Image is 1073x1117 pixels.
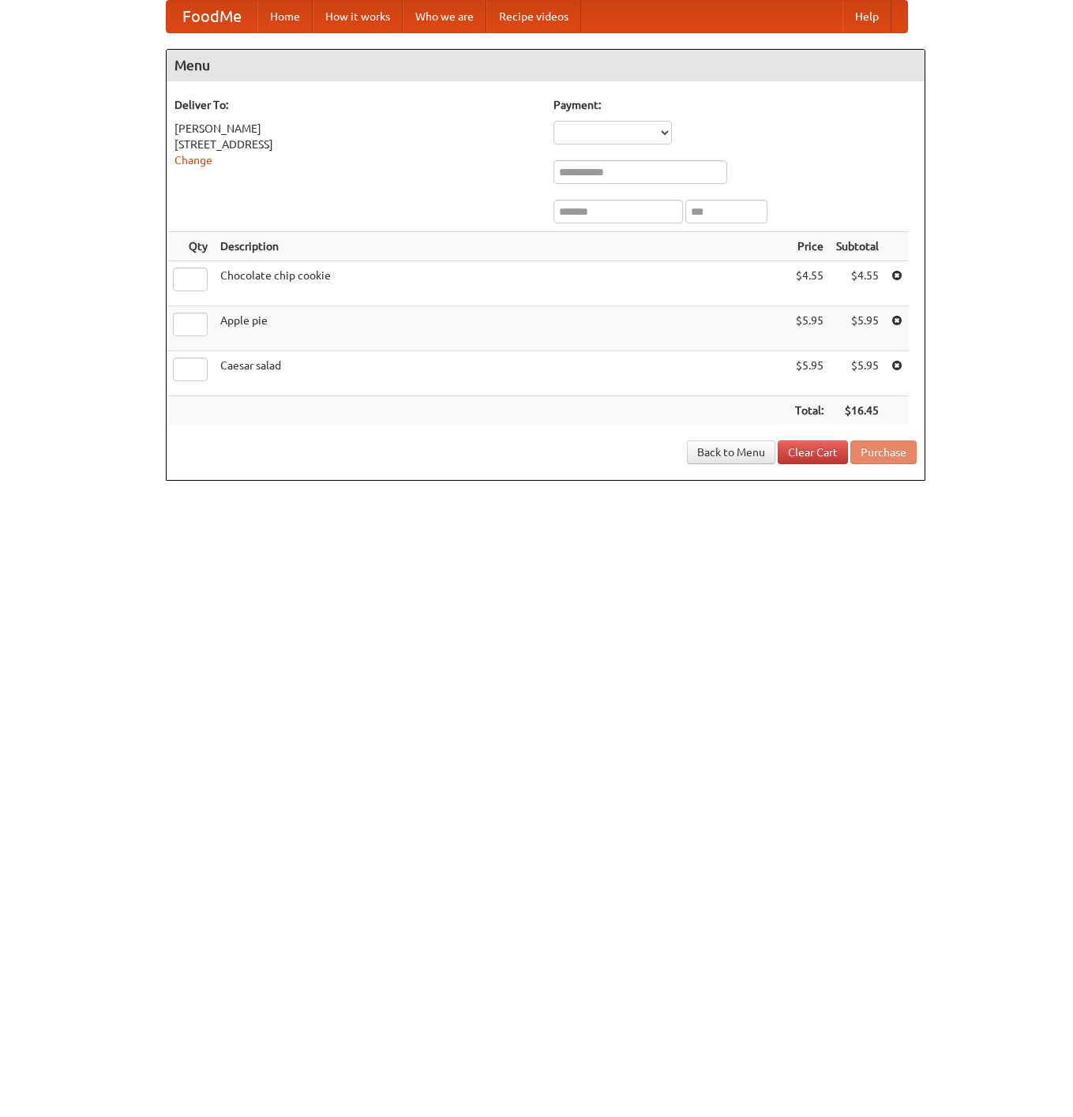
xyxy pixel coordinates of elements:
[214,261,789,306] td: Chocolate chip cookie
[850,440,917,464] button: Purchase
[830,306,885,351] td: $5.95
[687,440,775,464] a: Back to Menu
[214,306,789,351] td: Apple pie
[174,97,538,113] h5: Deliver To:
[174,137,538,152] div: [STREET_ADDRESS]
[830,351,885,396] td: $5.95
[553,97,917,113] h5: Payment:
[174,121,538,137] div: [PERSON_NAME]
[403,1,486,32] a: Who we are
[789,261,830,306] td: $4.55
[167,232,214,261] th: Qty
[174,154,212,167] a: Change
[257,1,313,32] a: Home
[214,232,789,261] th: Description
[789,232,830,261] th: Price
[167,50,925,81] h4: Menu
[830,396,885,425] th: $16.45
[486,1,581,32] a: Recipe videos
[830,232,885,261] th: Subtotal
[167,1,257,32] a: FoodMe
[789,351,830,396] td: $5.95
[778,440,848,464] a: Clear Cart
[313,1,403,32] a: How it works
[789,396,830,425] th: Total:
[214,351,789,396] td: Caesar salad
[789,306,830,351] td: $5.95
[830,261,885,306] td: $4.55
[842,1,891,32] a: Help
